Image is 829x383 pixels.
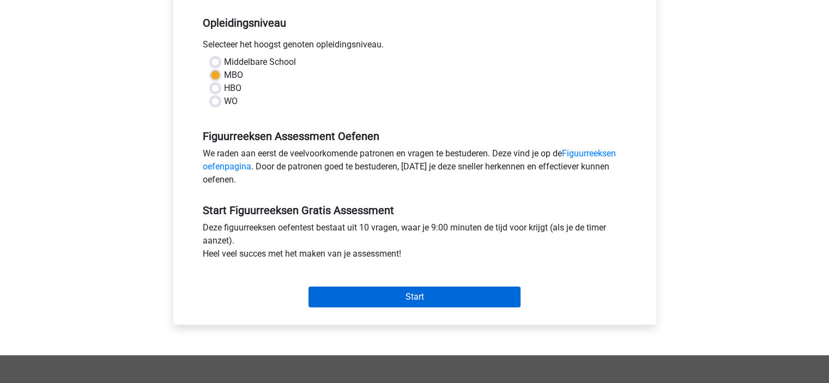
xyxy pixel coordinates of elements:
div: We raden aan eerst de veelvoorkomende patronen en vragen te bestuderen. Deze vind je op de . Door... [195,147,635,191]
label: MBO [224,69,243,82]
h5: Start Figuurreeksen Gratis Assessment [203,204,627,217]
div: Selecteer het hoogst genoten opleidingsniveau. [195,38,635,56]
h5: Opleidingsniveau [203,12,627,34]
h5: Figuurreeksen Assessment Oefenen [203,130,627,143]
div: Deze figuurreeksen oefentest bestaat uit 10 vragen, waar je 9:00 minuten de tijd voor krijgt (als... [195,221,635,265]
input: Start [308,287,521,307]
label: HBO [224,82,241,95]
label: Middelbare School [224,56,296,69]
label: WO [224,95,238,108]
